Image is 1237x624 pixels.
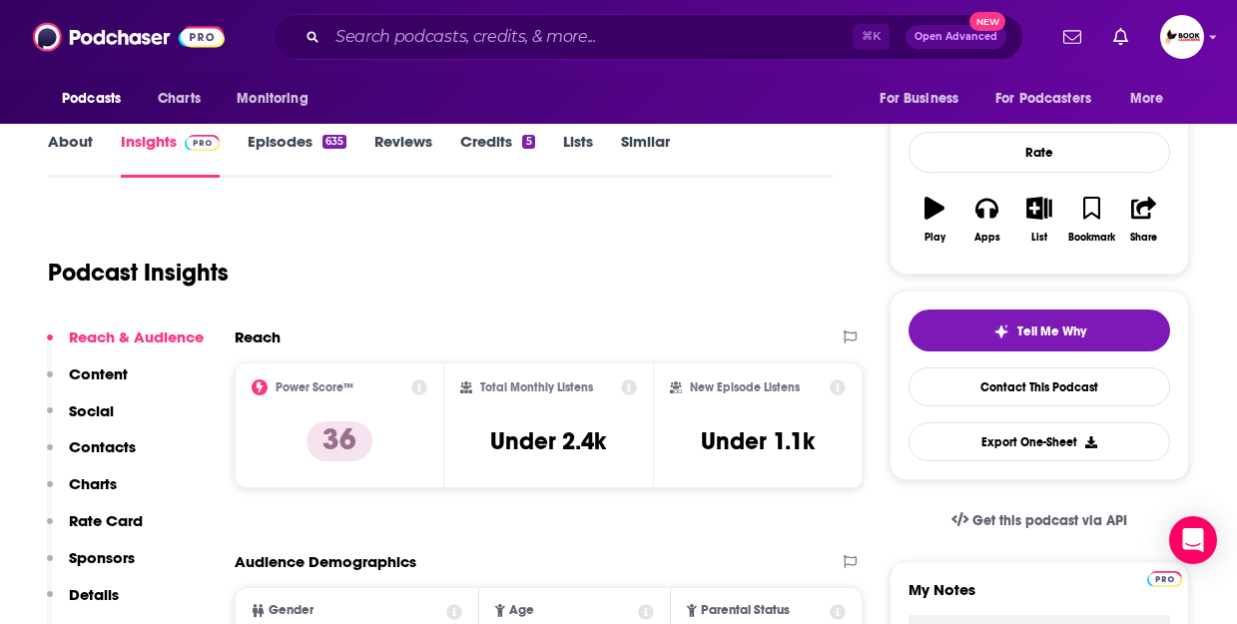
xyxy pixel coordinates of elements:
button: open menu [1116,80,1189,118]
div: Bookmark [1068,232,1115,244]
a: Get this podcast via API [935,496,1143,545]
h2: Reach [235,327,281,346]
span: Parental Status [701,604,790,617]
span: For Business [880,85,958,113]
img: Podchaser Pro [185,135,220,151]
h3: Under 1.1k [701,426,815,456]
div: Share [1130,232,1157,244]
button: tell me why sparkleTell Me Why [909,310,1170,351]
a: Contact This Podcast [909,367,1170,406]
p: Contacts [69,437,136,456]
button: Rate Card [47,511,143,548]
h2: Total Monthly Listens [480,380,593,394]
h1: Podcast Insights [48,258,229,288]
div: Rate [909,132,1170,173]
a: Show notifications dropdown [1055,20,1089,54]
h2: Audience Demographics [235,552,416,571]
label: My Notes [909,580,1170,615]
button: open menu [982,80,1120,118]
a: About [48,132,93,178]
span: Open Advanced [915,32,997,42]
a: Credits5 [460,132,534,178]
button: Share [1118,184,1170,256]
span: Charts [158,85,201,113]
span: Gender [269,604,313,617]
p: Social [69,401,114,420]
button: Show profile menu [1160,15,1204,59]
div: List [1031,232,1047,244]
a: InsightsPodchaser Pro [121,132,220,178]
p: Rate Card [69,511,143,530]
button: Bookmark [1065,184,1117,256]
button: Play [909,184,960,256]
span: For Podcasters [995,85,1091,113]
button: Contacts [47,437,136,474]
span: Monitoring [237,85,308,113]
a: Similar [621,132,670,178]
button: Apps [960,184,1012,256]
a: Charts [145,80,213,118]
button: open menu [223,80,333,118]
div: Play [925,232,945,244]
a: Episodes635 [248,132,346,178]
span: Age [509,604,534,617]
button: Reach & Audience [47,327,204,364]
div: Search podcasts, credits, & more... [273,14,1023,60]
div: 635 [322,135,346,149]
div: Open Intercom Messenger [1169,516,1217,564]
button: Content [47,364,128,401]
img: Podchaser Pro [1147,571,1182,587]
p: Reach & Audience [69,327,204,346]
button: Details [47,585,119,622]
span: More [1130,85,1164,113]
button: open menu [866,80,983,118]
input: Search podcasts, credits, & more... [327,21,853,53]
h2: Power Score™ [276,380,353,394]
p: Details [69,585,119,604]
h2: New Episode Listens [690,380,800,394]
img: User Profile [1160,15,1204,59]
div: Apps [974,232,1000,244]
button: List [1013,184,1065,256]
img: tell me why sparkle [993,323,1009,339]
a: Show notifications dropdown [1105,20,1136,54]
p: Sponsors [69,548,135,567]
button: Social [47,401,114,438]
button: Open AdvancedNew [906,25,1006,49]
button: Sponsors [47,548,135,585]
span: Podcasts [62,85,121,113]
a: Reviews [374,132,432,178]
button: Charts [47,474,117,511]
button: open menu [48,80,147,118]
span: Tell Me Why [1017,323,1086,339]
span: New [969,12,1005,31]
span: Get this podcast via API [972,512,1127,529]
span: Logged in as BookLaunchers [1160,15,1204,59]
p: Charts [69,474,117,493]
div: 5 [522,135,534,149]
p: Content [69,364,128,383]
a: Pro website [1147,568,1182,587]
a: Lists [563,132,593,178]
button: Export One-Sheet [909,422,1170,461]
img: Podchaser - Follow, Share and Rate Podcasts [33,18,225,56]
h3: Under 2.4k [490,426,606,456]
p: 36 [307,421,372,461]
span: ⌘ K [853,24,890,50]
